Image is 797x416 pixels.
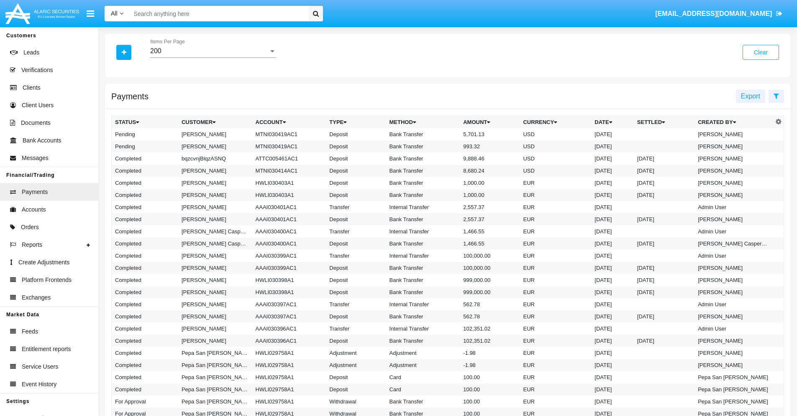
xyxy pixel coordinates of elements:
td: Pepa San [PERSON_NAME] [694,371,773,383]
td: Admin User [694,323,773,335]
input: Search [130,6,306,21]
td: [PERSON_NAME] [178,310,252,323]
td: Deposit [326,262,386,274]
td: EUR [520,201,591,213]
th: Settled [634,116,694,129]
td: AAAI030397AC1 [252,298,326,310]
span: 200 [150,47,161,54]
td: Completed [112,213,178,225]
span: Accounts [22,205,46,214]
td: [PERSON_NAME] [694,335,773,347]
td: EUR [520,225,591,238]
th: Method [386,116,460,129]
td: EUR [520,335,591,347]
th: Type [326,116,386,129]
td: [DATE] [634,310,694,323]
td: AAAI030397AC1 [252,310,326,323]
td: [DATE] [591,286,634,298]
span: Entitlement reports [22,345,71,354]
td: [PERSON_NAME] [694,213,773,225]
td: [PERSON_NAME] [178,250,252,262]
td: EUR [520,383,591,395]
td: EUR [520,347,591,359]
span: Exchanges [22,293,51,302]
span: Clients [23,83,41,92]
h5: Payments [111,93,149,100]
td: [DATE] [591,359,634,371]
td: MTNI030419AC1 [252,128,326,140]
td: AAAI030399AC1 [252,250,326,262]
th: Date [591,116,634,129]
td: 100,000.00 [460,262,520,274]
button: Export [736,90,765,103]
span: Orders [21,223,39,232]
td: [PERSON_NAME] CasperNotEnoughMoney [178,225,252,238]
td: Bank Transfer [386,335,460,347]
th: Status [112,116,178,129]
td: Pepa San [PERSON_NAME] [178,383,252,395]
td: Pending [112,140,178,152]
td: For Approval [112,395,178,408]
td: [DATE] [591,189,634,201]
th: Customer [178,116,252,129]
td: Deposit [326,274,386,286]
td: Transfer [326,201,386,213]
td: Bank Transfer [386,189,460,201]
td: [DATE] [634,286,694,298]
td: Completed [112,347,178,359]
td: [PERSON_NAME] [178,177,252,189]
th: Account [252,116,326,129]
td: Deposit [326,238,386,250]
span: Documents [21,119,51,127]
td: bqzcvnjBlqzASNQ [178,152,252,165]
span: Verifications [21,66,53,75]
td: [DATE] [634,335,694,347]
td: [DATE] [591,250,634,262]
td: Completed [112,201,178,213]
td: EUR [520,371,591,383]
td: [DATE] [591,238,634,250]
td: 8,680.24 [460,165,520,177]
td: [PERSON_NAME] [178,189,252,201]
td: EUR [520,238,591,250]
td: Bank Transfer [386,262,460,274]
td: Completed [112,177,178,189]
td: Internal Transfer [386,250,460,262]
td: MTNI030414AC1 [252,165,326,177]
td: HWLI029758A1 [252,395,326,408]
td: Completed [112,189,178,201]
td: Completed [112,323,178,335]
td: Transfer [326,250,386,262]
td: Admin User [694,298,773,310]
td: Bank Transfer [386,140,460,152]
td: Admin User [694,225,773,238]
td: [PERSON_NAME] [178,298,252,310]
td: Completed [112,371,178,383]
td: EUR [520,274,591,286]
td: Withdrawal [326,395,386,408]
td: Completed [112,383,178,395]
td: Bank Transfer [386,213,460,225]
td: HWLI030398A1 [252,286,326,298]
td: [PERSON_NAME] [694,347,773,359]
td: [DATE] [591,323,634,335]
td: Admin User [694,201,773,213]
td: 993.32 [460,140,520,152]
a: [EMAIL_ADDRESS][DOMAIN_NAME] [651,2,787,26]
td: [PERSON_NAME] [694,310,773,323]
td: Completed [112,152,178,165]
td: Deposit [326,152,386,165]
td: AAAI030401AC1 [252,201,326,213]
td: [PERSON_NAME] [694,128,773,140]
span: Bank Accounts [23,136,62,145]
td: [PERSON_NAME] [694,262,773,274]
td: Completed [112,225,178,238]
td: 1,466.55 [460,225,520,238]
td: HWLI030398A1 [252,274,326,286]
td: Bank Transfer [386,395,460,408]
td: [DATE] [634,165,694,177]
td: 5,701.13 [460,128,520,140]
img: Logo image [4,1,80,26]
td: [PERSON_NAME] [694,274,773,286]
td: 2,557.37 [460,213,520,225]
